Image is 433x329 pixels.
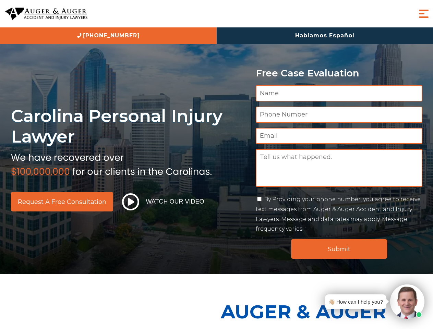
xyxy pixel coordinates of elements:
[11,150,212,176] img: sub text
[120,193,206,211] button: Watch Our Video
[221,295,429,329] p: Auger & Auger
[18,199,106,205] span: Request a Free Consultation
[417,7,431,21] button: Menu
[390,284,424,319] img: Intaker widget Avatar
[256,128,422,144] input: Email
[5,8,87,20] img: Auger & Auger Accident and Injury Lawyers Logo
[256,68,422,78] p: Free Case Evaluation
[11,192,113,211] a: Request a Free Consultation
[256,107,422,123] input: Phone Number
[328,297,383,306] div: 👋🏼 How can I help you?
[11,106,248,147] h1: Carolina Personal Injury Lawyer
[291,239,387,259] input: Submit
[256,85,422,101] input: Name
[256,196,421,232] label: By Providing your phone number, you agree to receive text messages from Auger & Auger Accident an...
